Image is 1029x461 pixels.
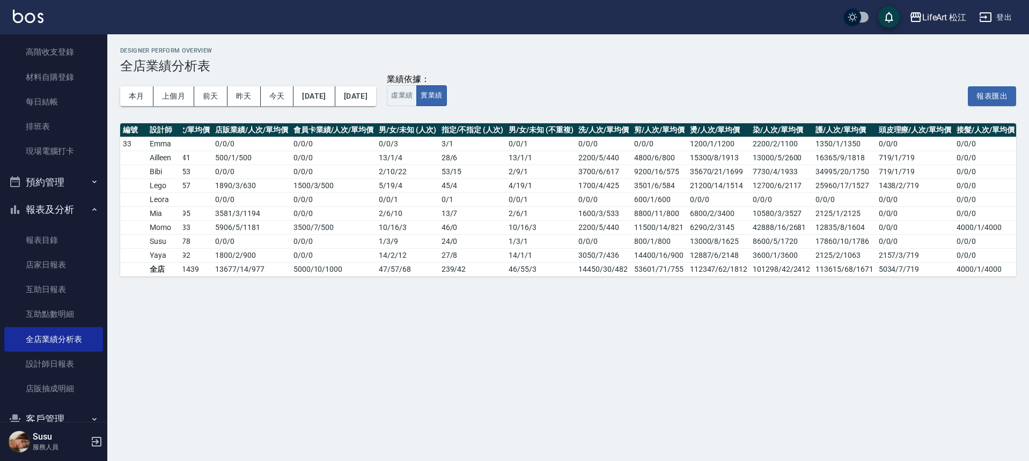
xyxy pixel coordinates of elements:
[4,252,103,277] a: 店家日報表
[4,168,103,196] button: 預約管理
[687,206,750,220] td: 6800/2/3400
[212,262,290,276] td: 13677 / 14 / 977
[212,206,290,220] td: 3581 / 3 / 1194
[120,137,147,151] td: 33
[631,220,687,234] td: 11500/14/821
[631,123,687,137] th: 剪/人次/單均價
[376,248,438,262] td: 14 / 2 / 12
[439,220,506,234] td: 46 / 0
[631,165,687,179] td: 9200/16/575
[631,234,687,248] td: 800/1/800
[33,432,87,442] h5: Susu
[120,58,1016,73] h3: 全店業績分析表
[876,192,954,206] td: 0/0/0
[212,192,290,206] td: 0 / 0 / 0
[576,123,631,137] th: 洗/人次/單均價
[576,179,631,192] td: 1700/4/425
[631,151,687,165] td: 4800/6/800
[954,179,1017,192] td: 0/0/0
[291,137,376,151] td: 0 / 0 / 0
[147,248,183,262] td: Yaya
[813,179,876,192] td: 25960/17/1527
[4,302,103,326] a: 互助點數明細
[954,151,1017,165] td: 0/0/0
[813,206,876,220] td: 2125/1/2125
[750,137,813,151] td: 2200/2/1100
[439,262,506,276] td: 239 / 42
[876,165,954,179] td: 719/1/719
[687,248,750,262] td: 12887/6/2148
[291,192,376,206] td: 0 / 0 / 0
[120,47,1016,54] h2: Designer Perform Overview
[376,123,438,137] th: 男/女/未知 (人次)
[813,123,876,137] th: 護/人次/單均價
[813,262,876,276] td: 113615/68/1671
[876,151,954,165] td: 719/1/719
[506,262,576,276] td: 46 / 55 / 3
[212,179,290,192] td: 1890 / 3 / 630
[954,262,1017,276] td: 4000/1/4000
[212,248,290,262] td: 1800 / 2 / 900
[576,248,631,262] td: 3050/7/436
[147,220,183,234] td: Momo
[212,151,290,165] td: 500 / 1 / 500
[147,165,183,179] td: Bibi
[376,262,438,276] td: 47 / 57 / 68
[876,137,954,151] td: 0/0/0
[876,220,954,234] td: 0/0/0
[687,262,750,276] td: 112347/62/1812
[506,137,576,151] td: 0 / 0 / 1
[387,85,417,106] button: 虛業績
[212,234,290,248] td: 0 / 0 / 0
[439,165,506,179] td: 53 / 15
[291,179,376,192] td: 1500 / 3 / 500
[506,220,576,234] td: 10 / 16 / 3
[335,86,376,106] button: [DATE]
[750,179,813,192] td: 12700/6/2117
[147,234,183,248] td: Susu
[147,151,183,165] td: Ailleen
[33,442,87,452] p: 服務人員
[631,137,687,151] td: 0/0/0
[291,123,376,137] th: 會員卡業績/人次/單均價
[576,165,631,179] td: 3700/6/617
[506,123,576,137] th: 男/女/未知 (不重複)
[968,90,1016,100] a: 報表匯出
[506,234,576,248] td: 1 / 3 / 1
[376,137,438,151] td: 0 / 0 / 3
[291,220,376,234] td: 3500 / 7 / 500
[506,248,576,262] td: 14 / 1 / 1
[439,123,506,137] th: 指定/不指定 (人次)
[376,206,438,220] td: 2 / 6 / 10
[416,85,446,106] button: 實業績
[631,248,687,262] td: 14400/16/900
[813,220,876,234] td: 12835/8/1604
[4,196,103,224] button: 報表及分析
[750,262,813,276] td: 101298/42/2412
[968,86,1016,106] button: 報表匯出
[631,192,687,206] td: 600/1/600
[876,206,954,220] td: 0/0/0
[439,179,506,192] td: 45 / 4
[687,234,750,248] td: 13000/8/1625
[954,192,1017,206] td: 0/0/0
[212,137,290,151] td: 0 / 0 / 0
[506,179,576,192] td: 4 / 19 / 1
[4,65,103,90] a: 材料自購登錄
[4,277,103,302] a: 互助日報表
[212,165,290,179] td: 0 / 0 / 0
[4,114,103,139] a: 排班表
[147,123,183,137] th: 設計師
[153,86,194,106] button: 上個月
[687,151,750,165] td: 15300/8/1913
[194,86,227,106] button: 前天
[212,123,290,137] th: 店販業績/人次/單均價
[954,165,1017,179] td: 0/0/0
[750,123,813,137] th: 染/人次/單均價
[291,248,376,262] td: 0 / 0 / 0
[905,6,971,28] button: LifeArt 松江
[576,137,631,151] td: 0/0/0
[147,179,183,192] td: Lego
[813,248,876,262] td: 2125/2/1063
[212,220,290,234] td: 5906 / 5 / 1181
